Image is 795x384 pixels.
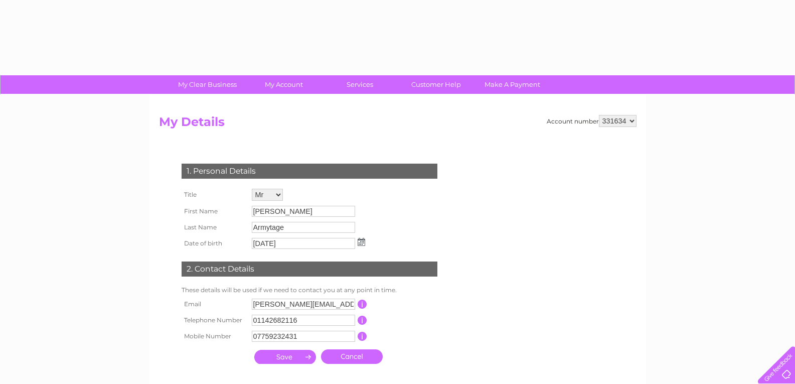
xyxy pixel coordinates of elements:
a: My Clear Business [166,75,249,94]
td: These details will be used if we need to contact you at any point in time. [179,284,440,296]
th: Email [179,296,249,312]
input: Information [358,332,367,341]
a: Customer Help [395,75,478,94]
a: Cancel [321,349,383,364]
a: Services [319,75,401,94]
a: Make A Payment [471,75,554,94]
div: 1. Personal Details [182,164,437,179]
th: Title [179,186,249,203]
th: Mobile Number [179,328,249,344]
th: Date of birth [179,235,249,251]
input: Information [358,316,367,325]
th: Telephone Number [179,312,249,328]
th: Last Name [179,219,249,235]
a: My Account [242,75,325,94]
img: ... [358,238,365,246]
div: Account number [547,115,637,127]
input: Submit [254,350,316,364]
div: 2. Contact Details [182,262,437,277]
h2: My Details [159,115,637,134]
th: First Name [179,203,249,219]
input: Information [358,300,367,309]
